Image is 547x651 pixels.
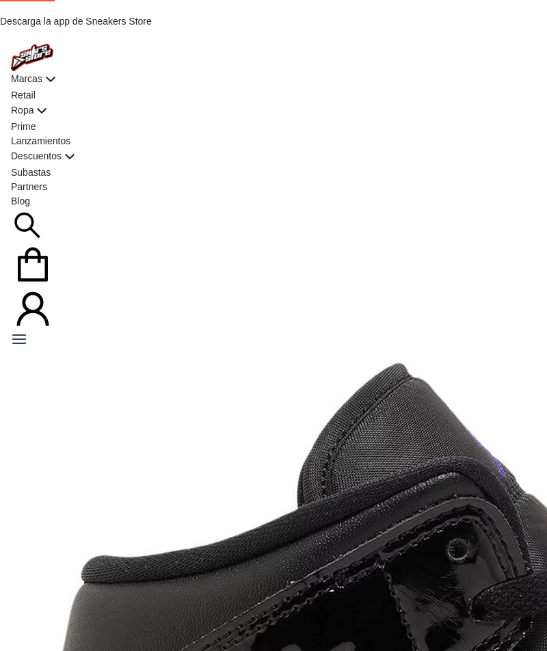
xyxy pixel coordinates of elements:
[11,44,53,71] img: logo
[11,121,36,132] span: Prime
[11,90,36,101] span: Retail
[11,135,70,146] span: Lanzamientos
[11,150,62,161] span: Descuentos
[11,167,51,178] span: Subastas
[11,73,42,84] span: Marcas
[11,105,34,116] span: Ropa
[11,181,47,192] span: Partners
[11,196,30,207] span: Blog
[11,209,44,242] img: search
[11,287,55,331] img: user
[11,242,55,287] img: shopping
[11,331,27,347] img: menu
